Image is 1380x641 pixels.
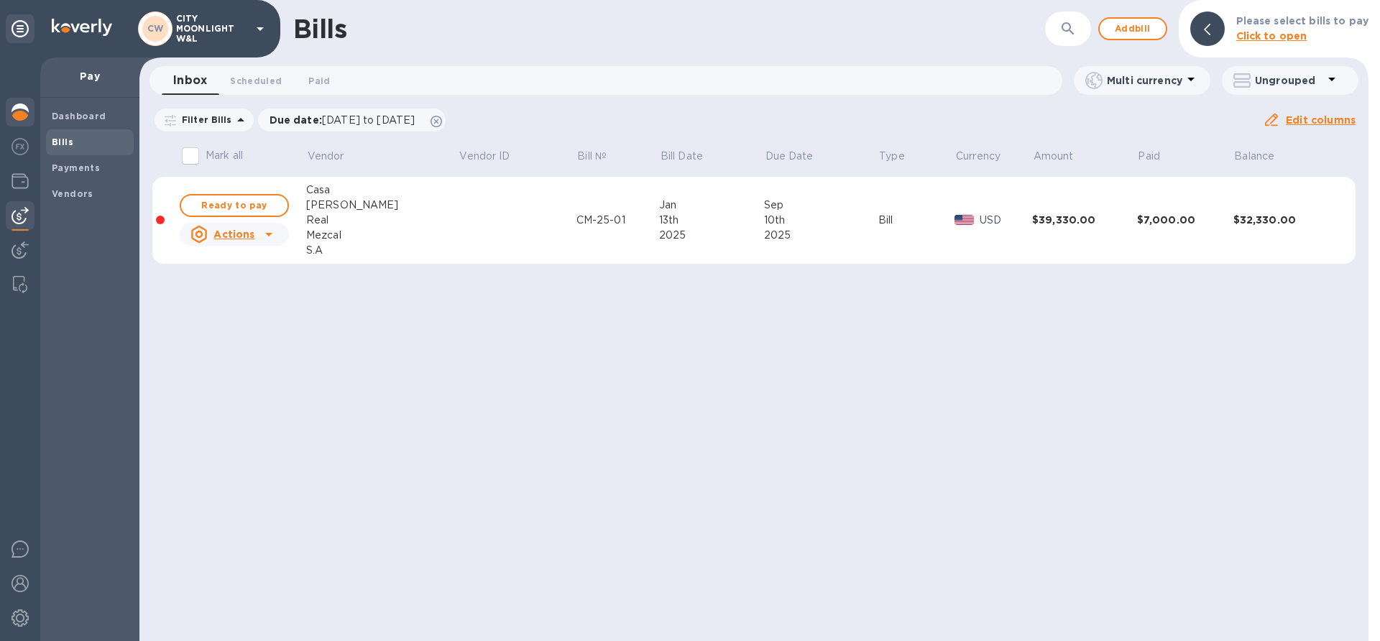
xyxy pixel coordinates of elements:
[765,149,832,164] span: Due Date
[1286,114,1356,126] u: Edit columns
[1138,149,1179,164] span: Paid
[11,138,29,155] img: Foreign exchange
[11,172,29,190] img: Wallets
[6,14,34,43] div: Unpin categories
[576,213,659,228] div: CM-25-01
[306,228,459,243] div: Mezcal
[306,213,459,228] div: Real
[1107,73,1182,88] p: Multi currency
[1233,213,1337,227] div: $32,330.00
[1034,149,1092,164] span: Amount
[764,213,878,228] div: 10th
[659,198,764,213] div: Jan
[293,14,346,44] h1: Bills
[258,109,446,132] div: Due date:[DATE] to [DATE]
[1236,30,1307,42] b: Click to open
[147,23,164,34] b: CW
[878,213,955,228] div: Bill
[577,149,607,164] p: Bill №
[306,183,459,198] div: Casa
[176,14,248,44] p: CITY MOONLIGHT W&L
[1034,149,1074,164] p: Amount
[193,197,276,214] span: Ready to pay
[308,149,363,164] span: Vendor
[180,194,289,217] button: Ready to pay
[308,73,330,88] span: Paid
[879,149,905,164] p: Type
[459,149,528,164] span: Vendor ID
[52,111,106,121] b: Dashboard
[659,228,764,243] div: 2025
[1098,17,1167,40] button: Addbill
[206,148,243,163] p: Mark all
[173,70,207,91] span: Inbox
[52,162,100,173] b: Payments
[659,213,764,228] div: 13th
[52,69,128,83] p: Pay
[1236,15,1368,27] b: Please select bills to pay
[1138,149,1160,164] p: Paid
[1255,73,1323,88] p: Ungrouped
[213,229,254,240] u: Actions
[306,198,459,213] div: [PERSON_NAME]
[52,137,73,147] b: Bills
[765,149,814,164] p: Due Date
[1137,213,1233,227] div: $7,000.00
[954,215,974,225] img: USD
[764,198,878,213] div: Sep
[306,243,459,258] div: S.A
[52,188,93,199] b: Vendors
[956,149,1000,164] p: Currency
[1111,20,1154,37] span: Add bill
[764,228,878,243] div: 2025
[980,213,1032,228] p: USD
[1234,149,1293,164] span: Balance
[459,149,510,164] p: Vendor ID
[1032,213,1137,227] div: $39,330.00
[230,73,282,88] span: Scheduled
[322,114,415,126] span: [DATE] to [DATE]
[577,149,625,164] span: Bill №
[270,113,423,127] p: Due date :
[661,149,703,164] p: Bill Date
[879,149,924,164] span: Type
[308,149,344,164] p: Vendor
[52,19,112,36] img: Logo
[661,149,722,164] span: Bill Date
[1234,149,1274,164] p: Balance
[176,114,232,126] p: Filter Bills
